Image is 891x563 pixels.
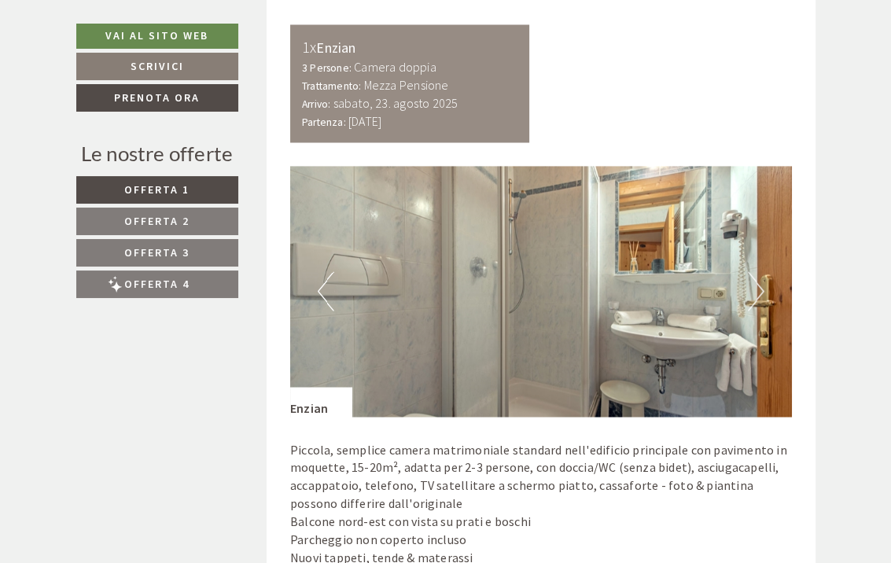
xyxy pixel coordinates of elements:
[302,61,352,75] small: 3 Persone:
[422,414,502,442] button: Invia
[76,53,238,80] a: Scrivici
[124,277,190,291] span: Offerta 4
[333,95,458,111] b: sabato, 23. agosto 2025
[348,113,381,129] b: [DATE]
[124,245,190,259] span: Offerta 3
[76,24,238,49] a: Vai al sito web
[124,214,190,228] span: Offerta 2
[302,37,316,57] b: 1x
[364,77,449,93] b: Mezza Pensione
[290,166,792,417] img: image
[290,387,352,417] div: Enzian
[302,116,346,129] small: Partenza:
[76,139,238,168] div: Le nostre offerte
[318,271,334,311] button: Previous
[302,36,517,59] div: Enzian
[124,182,190,197] span: Offerta 1
[354,59,436,75] b: Camera doppia
[76,84,238,112] a: Prenota ora
[13,43,245,91] div: Buon giorno, come possiamo aiutarla?
[24,77,237,88] small: 11:12
[220,13,282,39] div: lunedì
[24,46,237,59] div: [GEOGRAPHIC_DATA]
[748,271,764,311] button: Next
[302,98,330,111] small: Arrivo:
[302,79,361,93] small: Trattamento:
